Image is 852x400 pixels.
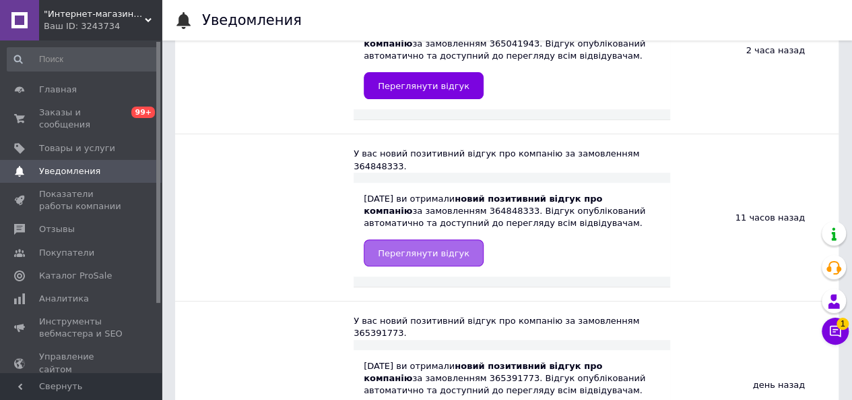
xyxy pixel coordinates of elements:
div: [DATE] ви отримали за замовленням 364848333. Відгук опублікований автоматично та доступний до пер... [364,193,660,267]
span: Аналитика [39,293,89,305]
span: Переглянути відгук [378,81,469,91]
span: Показатели работы компании [39,188,125,212]
span: Переглянути відгук [378,248,469,258]
span: Отзывы [39,223,75,235]
div: [DATE] ви отримали за замовленням 365041943. Відгук опублікований автоматично та доступний до пер... [364,26,660,100]
span: Уведомления [39,165,100,177]
span: 99+ [131,107,155,118]
span: Заказы и сообщения [39,107,125,131]
b: новий позитивний відгук про компанію [364,361,602,383]
a: Переглянути відгук [364,72,484,99]
span: Управление сайтом [39,351,125,375]
span: Главная [39,84,77,96]
b: новий позитивний відгук про компанію [364,194,602,216]
span: Инструменты вебмастера и SEO [39,316,125,340]
div: У вас новий позитивний відгук про компанію за замовленням 365391773. [354,315,670,339]
button: Чат с покупателем1 [822,318,849,345]
span: "Интернет-магазин "Ganeha-yogastyle" [44,8,145,20]
input: Поиск [7,47,159,72]
div: 11 часов назад [670,134,839,301]
a: Переглянути відгук [364,239,484,266]
span: 1 [837,318,849,330]
h1: Уведомления [202,12,302,28]
div: Ваш ID: 3243734 [44,20,162,32]
b: новий позитивний відгук про компанію [364,26,602,49]
span: Покупатели [39,247,94,259]
div: У вас новий позитивний відгук про компанію за замовленням 364848333. [354,148,670,172]
span: Каталог ProSale [39,270,112,282]
span: Товары и услуги [39,142,115,154]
